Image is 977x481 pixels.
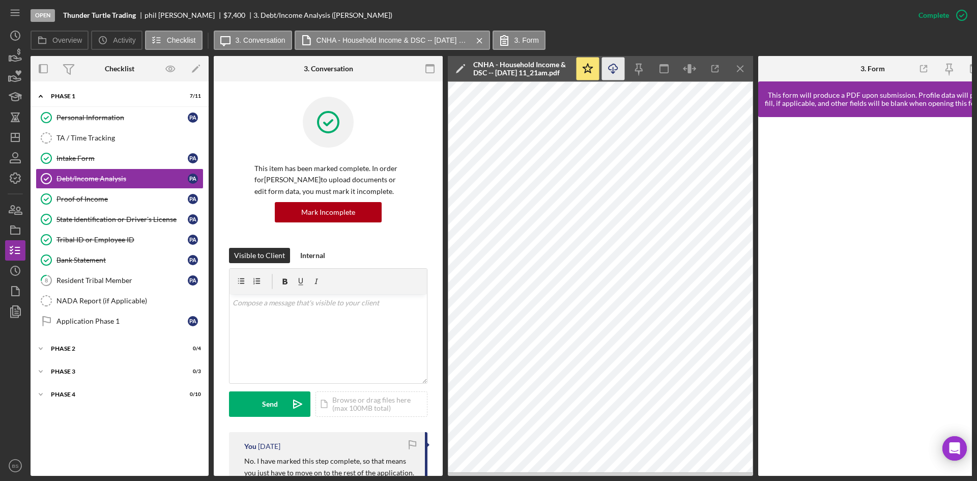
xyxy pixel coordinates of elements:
div: p a [188,214,198,224]
label: CNHA - Household Income & DSC -- [DATE] 11_21am.pdf [317,36,469,44]
div: Application Phase 1 [56,317,188,325]
div: phil [PERSON_NAME] [145,11,223,19]
div: p a [188,255,198,265]
div: CNHA - Household Income & DSC -- [DATE] 11_21am.pdf [473,61,570,77]
label: Overview [52,36,82,44]
div: p a [188,174,198,184]
div: p a [188,153,198,163]
div: Bank Statement [56,256,188,264]
div: 3. Form [860,65,885,73]
div: TA / Time Tracking [56,134,203,142]
label: Activity [113,36,135,44]
div: 7 / 11 [183,93,201,99]
a: Tribal ID or Employee IDpa [36,230,204,250]
div: 3. Conversation [304,65,353,73]
a: Bank Statementpa [36,250,204,270]
div: Debt/Income Analysis [56,175,188,183]
a: Intake Formpa [36,148,204,168]
div: Mark Incomplete [301,202,355,222]
div: State Identification or Driver's License [56,215,188,223]
label: 3. Conversation [236,36,285,44]
div: Visible to Client [234,248,285,263]
div: Internal [300,248,325,263]
time: 2025-09-23 15:36 [258,442,280,450]
a: State Identification or Driver's Licensepa [36,209,204,230]
div: 3. Debt/Income Analysis ([PERSON_NAME]) [253,11,392,19]
button: Send [229,391,310,417]
div: Personal Information [56,114,188,122]
button: Checklist [145,31,203,50]
div: p a [188,194,198,204]
div: Intake Form [56,154,188,162]
label: 3. Form [514,36,539,44]
div: Open Intercom Messenger [942,436,967,461]
a: Proof of Incomepa [36,189,204,209]
button: 3. Form [493,31,545,50]
div: NADA Report (if Applicable) [56,297,203,305]
button: Visible to Client [229,248,290,263]
div: p a [188,235,198,245]
div: Open [31,9,55,22]
button: Complete [908,5,972,25]
b: Thunder Turtle Trading [63,11,136,19]
div: Phase 2 [51,346,176,352]
text: BS [12,463,19,469]
a: TA / Time Tracking [36,128,204,148]
button: Overview [31,31,89,50]
div: p a [188,316,198,326]
button: BS [5,456,25,476]
div: 0 / 10 [183,391,201,398]
tspan: 8 [45,277,48,284]
div: Phase 4 [51,391,176,398]
a: 8Resident Tribal Memberpa [36,270,204,291]
div: 0 / 4 [183,346,201,352]
button: Internal [295,248,330,263]
a: Personal Informationpa [36,107,204,128]
div: Proof of Income [56,195,188,203]
button: 3. Conversation [214,31,292,50]
a: NADA Report (if Applicable) [36,291,204,311]
label: Checklist [167,36,196,44]
button: CNHA - Household Income & DSC -- [DATE] 11_21am.pdf [295,31,490,50]
div: Resident Tribal Member [56,276,188,285]
div: Checklist [105,65,134,73]
div: You [244,442,256,450]
div: Complete [918,5,949,25]
div: Phase 3 [51,369,176,375]
button: Mark Incomplete [275,202,382,222]
div: Send [262,391,278,417]
div: Phase 1 [51,93,176,99]
button: Activity [91,31,142,50]
div: Tribal ID or Employee ID [56,236,188,244]
div: 0 / 3 [183,369,201,375]
div: p a [188,275,198,286]
div: p a [188,112,198,123]
a: Debt/Income Analysispa [36,168,204,189]
p: This item has been marked complete. In order for [PERSON_NAME] to upload documents or edit form d... [254,163,402,197]
span: $7,400 [223,11,245,19]
a: Application Phase 1pa [36,311,204,331]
